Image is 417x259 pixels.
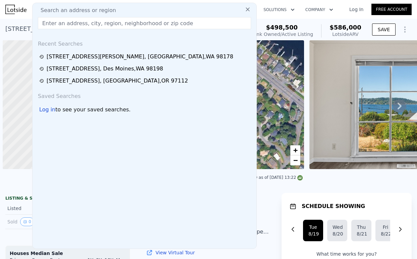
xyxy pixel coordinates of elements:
div: [STREET_ADDRESS][PERSON_NAME] , [PERSON_NAME]-Skyway , WA 98178 [5,24,229,34]
a: Zoom out [290,155,300,165]
a: Free Account [371,4,412,15]
img: Lotside [5,5,26,14]
div: Wed [333,224,342,230]
button: Solutions [258,4,300,16]
p: What time works for you? [290,251,404,257]
button: Wed8/20 [327,220,347,241]
div: Listed [7,205,62,212]
button: Thu8/21 [351,220,371,241]
div: Tue [308,224,318,230]
div: 8/20 [333,230,342,237]
button: SAVE [372,23,396,36]
img: NWMLS Logo [297,175,303,180]
a: [STREET_ADDRESS], Des Moines,WA 98198 [39,65,252,73]
div: Fri [381,224,390,230]
span: Bank Owned / [250,32,282,37]
a: View Virtual Tour [146,249,271,256]
div: LISTING & SALE HISTORY [5,196,130,202]
input: Enter an address, city, region, neighborhood or zip code [38,17,251,29]
button: Fri8/22 [375,220,396,241]
div: [STREET_ADDRESS][PERSON_NAME] , [GEOGRAPHIC_DATA] , WA 98178 [47,53,233,61]
div: Thu [357,224,366,230]
div: Lotside ARV [330,31,361,38]
span: − [293,156,298,164]
a: Log In [341,6,371,13]
button: Company [300,4,339,16]
div: Houses Median Sale [10,250,126,257]
div: Saved Searches [35,87,254,103]
span: Search an address or region [35,6,116,14]
div: Sold [7,217,62,226]
span: to see your saved searches. [55,106,130,114]
div: 8/21 [357,230,366,237]
div: [STREET_ADDRESS] , Des Moines , WA 98198 [47,65,163,73]
div: [STREET_ADDRESS] , [GEOGRAPHIC_DATA] , OR 97112 [47,77,188,85]
a: [STREET_ADDRESS][PERSON_NAME], [GEOGRAPHIC_DATA],WA 98178 [39,53,252,61]
button: Tue8/19 [303,220,323,241]
div: Log in [39,106,55,114]
a: [STREET_ADDRESS], [GEOGRAPHIC_DATA],OR 97112 [39,77,252,85]
button: Show Options [398,23,412,36]
div: 8/19 [308,230,318,237]
div: 8/22 [381,230,390,237]
span: Active Listing [282,32,313,37]
span: + [293,146,298,154]
span: $586,000 [330,24,361,31]
div: Recent Searches [35,35,254,51]
h1: SCHEDULE SHOWING [302,202,365,210]
a: Zoom in [290,145,300,155]
span: $498,500 [266,24,298,31]
button: View historical data [20,217,34,226]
